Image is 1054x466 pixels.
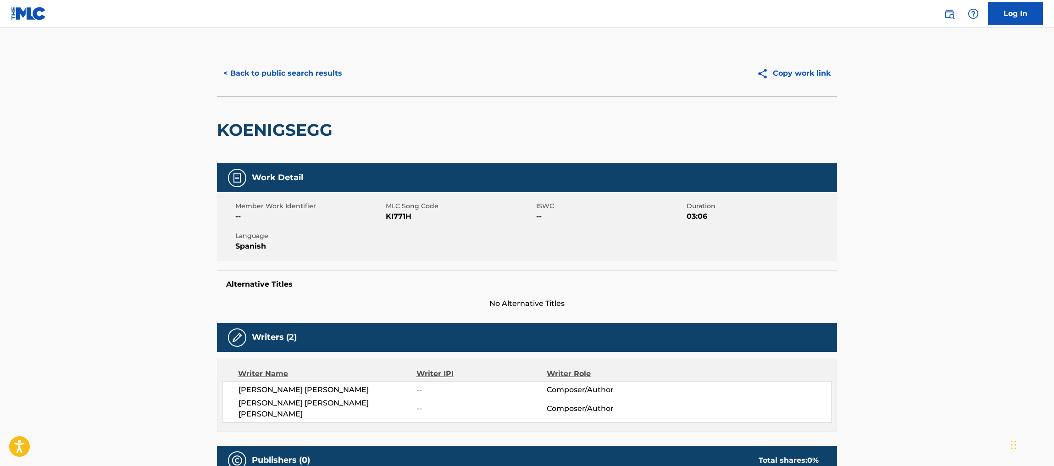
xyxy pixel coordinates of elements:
button: < Back to public search results [217,62,349,85]
button: Copy work link [750,62,837,85]
h5: Writers (2) [252,332,297,343]
div: Arrastrar [1011,431,1016,459]
img: Copy work link [757,68,773,79]
span: Member Work Identifier [235,201,383,211]
span: Composer/Author [547,384,666,395]
h5: Alternative Titles [226,280,828,289]
div: Help [964,5,982,23]
div: Writer Name [238,368,416,379]
img: search [944,8,955,19]
iframe: Chat Widget [1008,422,1054,466]
span: MLC Song Code [386,201,534,211]
h5: Publishers (0) [252,455,310,466]
span: 0 % [807,456,819,465]
span: Composer/Author [547,403,666,414]
span: ISWC [536,201,684,211]
a: Log In [988,2,1043,25]
div: Writer Role [547,368,666,379]
img: Publishers [232,455,243,466]
img: help [968,8,979,19]
div: Widget de chat [1008,422,1054,466]
span: -- [416,403,547,414]
span: [PERSON_NAME] [PERSON_NAME] [239,384,416,395]
div: Total shares: [759,455,819,466]
span: -- [536,211,684,222]
span: 03:06 [687,211,835,222]
span: -- [416,384,547,395]
span: -- [235,211,383,222]
img: MLC Logo [11,7,46,20]
img: Work Detail [232,172,243,183]
div: Writer IPI [416,368,547,379]
span: Duration [687,201,835,211]
img: Writers [232,332,243,343]
span: Spanish [235,241,383,252]
h5: Work Detail [252,172,303,183]
span: No Alternative Titles [217,298,837,309]
span: [PERSON_NAME] [PERSON_NAME] [PERSON_NAME] [239,398,416,420]
h2: KOENIGSEGG [217,120,337,140]
span: KI771H [386,211,534,222]
span: Language [235,231,383,241]
a: Public Search [940,5,959,23]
